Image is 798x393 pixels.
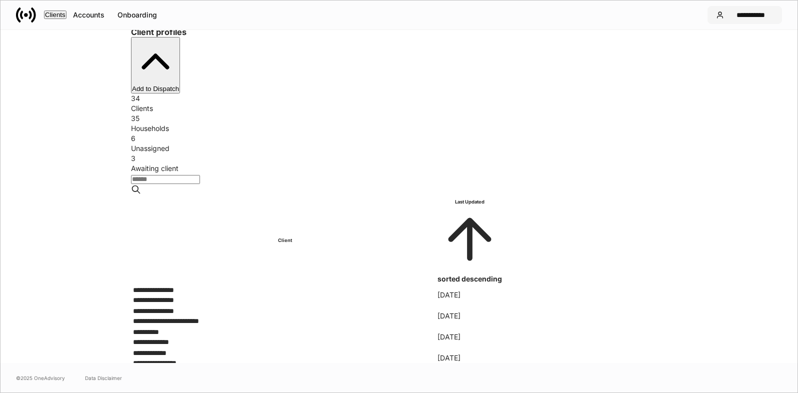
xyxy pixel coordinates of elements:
[131,153,667,173] div: 3Awaiting client
[437,197,502,283] span: Last Updatedsorted descending
[111,7,163,23] button: Onboarding
[73,11,104,18] div: Accounts
[131,27,667,37] h3: Client profiles
[131,93,667,103] div: 34
[131,113,667,123] div: 35
[133,235,436,245] h6: Client
[66,7,111,23] button: Accounts
[132,38,179,92] div: Add to Dispatch
[131,103,667,113] div: Clients
[437,311,502,321] p: [DATE]
[437,290,502,300] p: [DATE]
[45,11,65,18] div: Clients
[85,374,122,382] a: Data Disclaimer
[16,374,65,382] span: © 2025 OneAdvisory
[437,197,502,207] h6: Last Updated
[131,163,667,173] div: Awaiting client
[131,37,180,93] button: Add to Dispatch
[131,133,667,153] div: 6Unassigned
[117,11,157,18] div: Onboarding
[44,10,66,19] button: Clients
[437,274,502,283] span: sorted descending
[131,133,667,143] div: 6
[437,353,502,363] p: [DATE]
[131,123,667,133] div: Households
[131,143,667,153] div: Unassigned
[131,153,667,163] div: 3
[437,332,502,342] p: [DATE]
